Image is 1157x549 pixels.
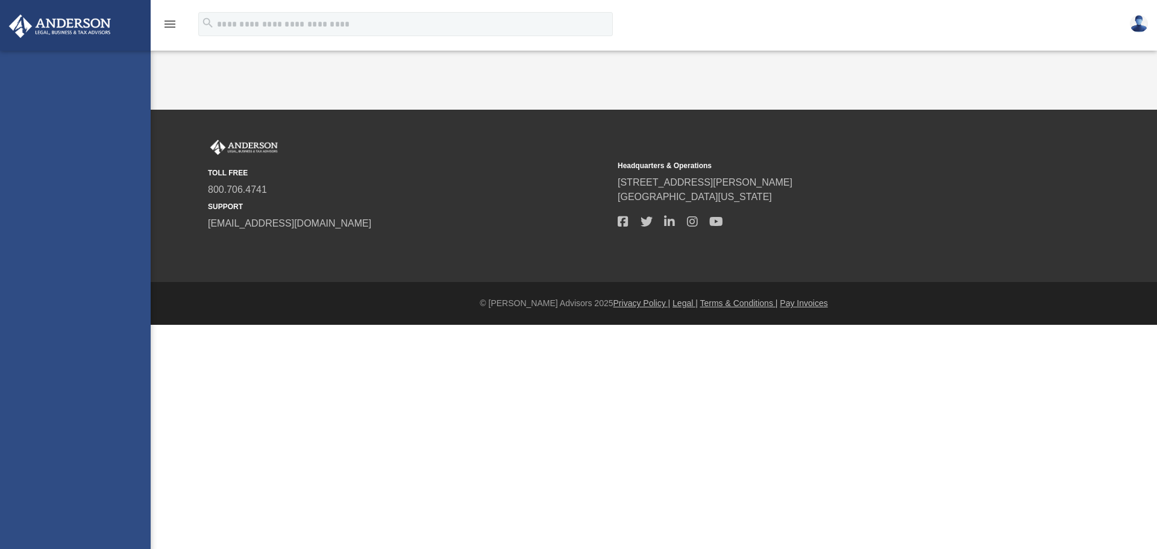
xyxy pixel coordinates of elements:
i: search [201,16,215,30]
small: Headquarters & Operations [618,160,1019,171]
a: Pay Invoices [780,298,827,308]
a: [STREET_ADDRESS][PERSON_NAME] [618,177,792,187]
small: SUPPORT [208,201,609,212]
i: menu [163,17,177,31]
img: User Pic [1130,15,1148,33]
img: Anderson Advisors Platinum Portal [208,140,280,155]
small: TOLL FREE [208,168,609,178]
a: 800.706.4741 [208,184,267,195]
a: [EMAIL_ADDRESS][DOMAIN_NAME] [208,218,371,228]
a: Terms & Conditions | [700,298,778,308]
a: Legal | [673,298,698,308]
img: Anderson Advisors Platinum Portal [5,14,114,38]
div: © [PERSON_NAME] Advisors 2025 [151,297,1157,310]
a: [GEOGRAPHIC_DATA][US_STATE] [618,192,772,202]
a: Privacy Policy | [613,298,671,308]
a: menu [163,23,177,31]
